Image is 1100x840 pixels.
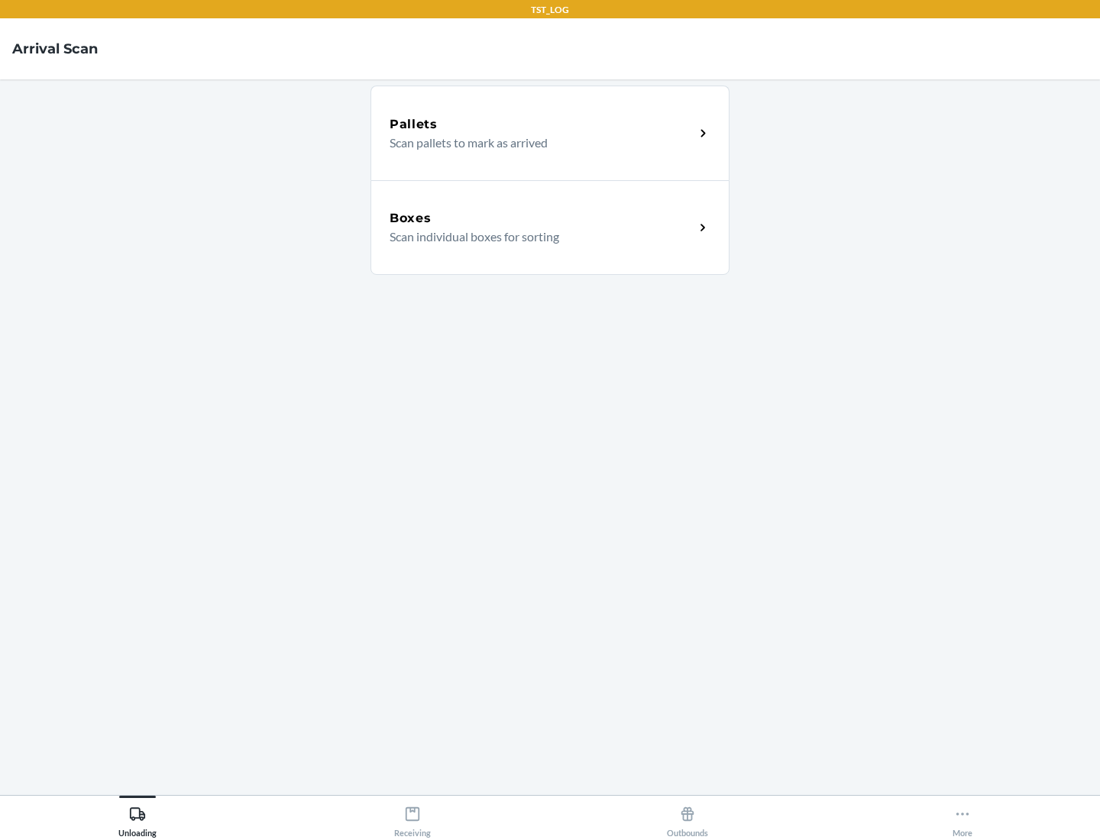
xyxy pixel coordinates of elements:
div: Unloading [118,800,157,838]
h5: Boxes [390,209,432,228]
a: BoxesScan individual boxes for sorting [370,180,730,275]
div: More [953,800,972,838]
p: Scan pallets to mark as arrived [390,134,682,152]
p: Scan individual boxes for sorting [390,228,682,246]
h5: Pallets [390,115,438,134]
div: Outbounds [667,800,708,838]
button: More [825,796,1100,838]
button: Outbounds [550,796,825,838]
a: PalletsScan pallets to mark as arrived [370,86,730,180]
button: Receiving [275,796,550,838]
div: Receiving [394,800,431,838]
h4: Arrival Scan [12,39,98,59]
p: TST_LOG [531,3,569,17]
